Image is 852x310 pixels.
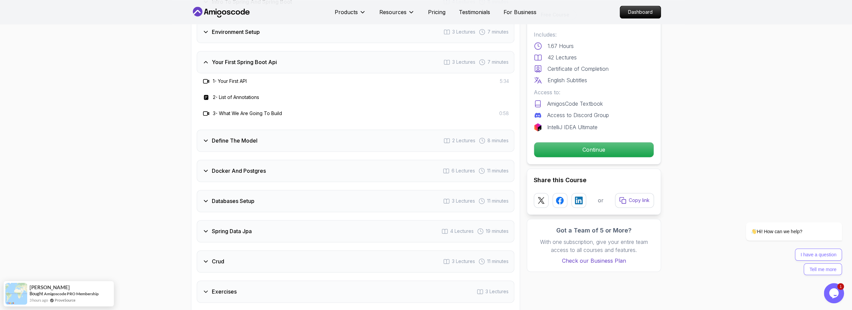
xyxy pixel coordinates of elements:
p: Access to Discord Group [547,111,609,119]
p: 1.67 Hours [548,42,574,50]
h3: Your First Spring Boot Api [212,58,277,66]
span: 2 Lectures [452,137,475,144]
span: 0:58 [499,110,509,117]
span: 3 Lectures [452,59,475,65]
span: 3 Lectures [452,198,475,204]
a: Dashboard [620,6,661,18]
span: 8 minutes [487,137,509,144]
h3: 3 - What We Are Going To Build [213,110,282,117]
span: 11 minutes [487,258,509,265]
h3: Docker And Postgres [212,167,266,175]
span: 7 minutes [487,29,509,35]
span: 4 Lectures [450,228,474,235]
span: 11 minutes [487,167,509,174]
p: Certificate of Completion [548,65,609,73]
h2: Share this Course [534,175,654,185]
span: Bought [30,291,43,296]
a: For Business [504,8,536,16]
h3: 2 - List of Annotations [213,94,259,101]
button: Resources [379,8,415,21]
iframe: chat widget [724,162,845,280]
h3: Environment Setup [212,28,260,36]
a: Testimonials [459,8,490,16]
h3: Define The Model [212,137,257,145]
button: Exercises3 Lectures [197,280,514,303]
span: 11 minutes [487,198,509,204]
p: English Subtitles [548,76,587,84]
button: Continue [534,142,654,157]
button: Docker And Postgres6 Lectures 11 minutes [197,160,514,182]
button: Databases Setup3 Lectures 11 minutes [197,190,514,212]
button: Your First Spring Boot Api3 Lectures 7 minutes [197,51,514,73]
img: provesource social proof notification image [5,283,27,305]
span: 3 Lectures [452,258,475,265]
h3: Exercises [212,288,237,296]
a: ProveSource [55,297,76,303]
button: Copy link [615,193,654,208]
button: Environment Setup3 Lectures 7 minutes [197,21,514,43]
iframe: chat widget [824,283,845,303]
p: IntelliJ IDEA Ultimate [547,123,598,131]
span: 6 Lectures [452,167,475,174]
h3: Got a Team of 5 or More? [534,226,654,235]
button: Products [335,8,366,21]
span: 19 minutes [486,228,509,235]
a: Check our Business Plan [534,257,654,265]
span: 3 hours ago [30,297,48,303]
h3: 1 - Your First API [213,78,247,85]
p: Access to: [534,88,654,96]
button: Spring Data Jpa4 Lectures 19 minutes [197,220,514,242]
p: Continue [534,142,654,157]
a: Amigoscode PRO Membership [44,291,99,296]
p: Products [335,8,358,16]
p: AmigosCode Textbook [547,100,603,108]
span: 3 Lectures [485,288,509,295]
h3: Spring Data Jpa [212,227,252,235]
button: Define The Model2 Lectures 8 minutes [197,130,514,152]
span: 7 minutes [487,59,509,65]
button: Crud3 Lectures 11 minutes [197,250,514,272]
span: 3 Lectures [452,29,475,35]
p: Resources [379,8,407,16]
h3: Crud [212,257,224,265]
p: 42 Lectures [548,53,577,61]
span: 5:34 [500,78,509,85]
p: Copy link [629,197,650,204]
img: jetbrains logo [534,123,542,131]
p: With one subscription, give your entire team access to all courses and features. [534,238,654,254]
p: Includes: [534,31,654,39]
a: Pricing [428,8,445,16]
p: or [598,196,604,204]
h3: Databases Setup [212,197,254,205]
span: [PERSON_NAME] [30,285,70,290]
